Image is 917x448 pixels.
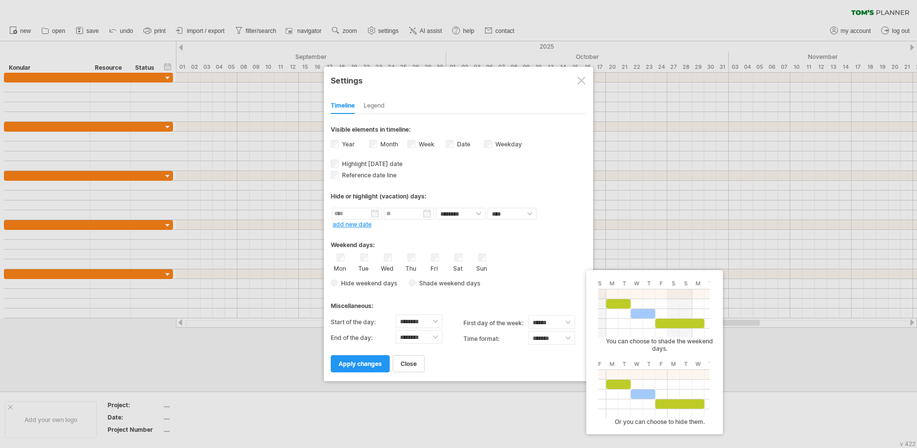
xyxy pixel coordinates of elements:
[417,140,434,148] label: Week
[331,355,390,372] a: apply changes
[331,330,396,346] label: End of the day:
[452,263,464,272] label: Sat
[331,71,586,89] div: Settings
[331,98,355,114] div: Timeline
[339,360,382,367] span: apply changes
[340,171,397,179] span: Reference date line
[381,263,393,272] label: Wed
[455,140,470,148] label: Date
[340,140,355,148] label: Year
[333,221,372,228] a: add new date
[463,331,528,347] label: Time format:
[338,280,397,287] span: Hide weekend days
[463,315,528,331] label: first day of the week:
[401,360,417,367] span: close
[393,355,425,372] a: close
[404,263,417,272] label: Thu
[416,280,480,287] span: Shade weekend days
[364,98,385,114] div: Legend
[357,263,370,272] label: Tue
[493,140,522,148] label: Weekday
[331,293,586,312] div: Miscellaneous:
[331,126,586,136] div: Visible elements in timeline:
[331,232,586,251] div: Weekend days:
[340,160,402,168] span: Highlight [DATE] date
[331,193,586,200] div: Hide or highlight (vacation) days:
[475,263,487,272] label: Sun
[428,263,440,272] label: Fri
[378,140,398,148] label: Month
[593,279,721,425] div: You can choose to shade the weekend days. Or you can choose to hide them.
[331,314,396,330] label: Start of the day:
[334,263,346,272] label: Mon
